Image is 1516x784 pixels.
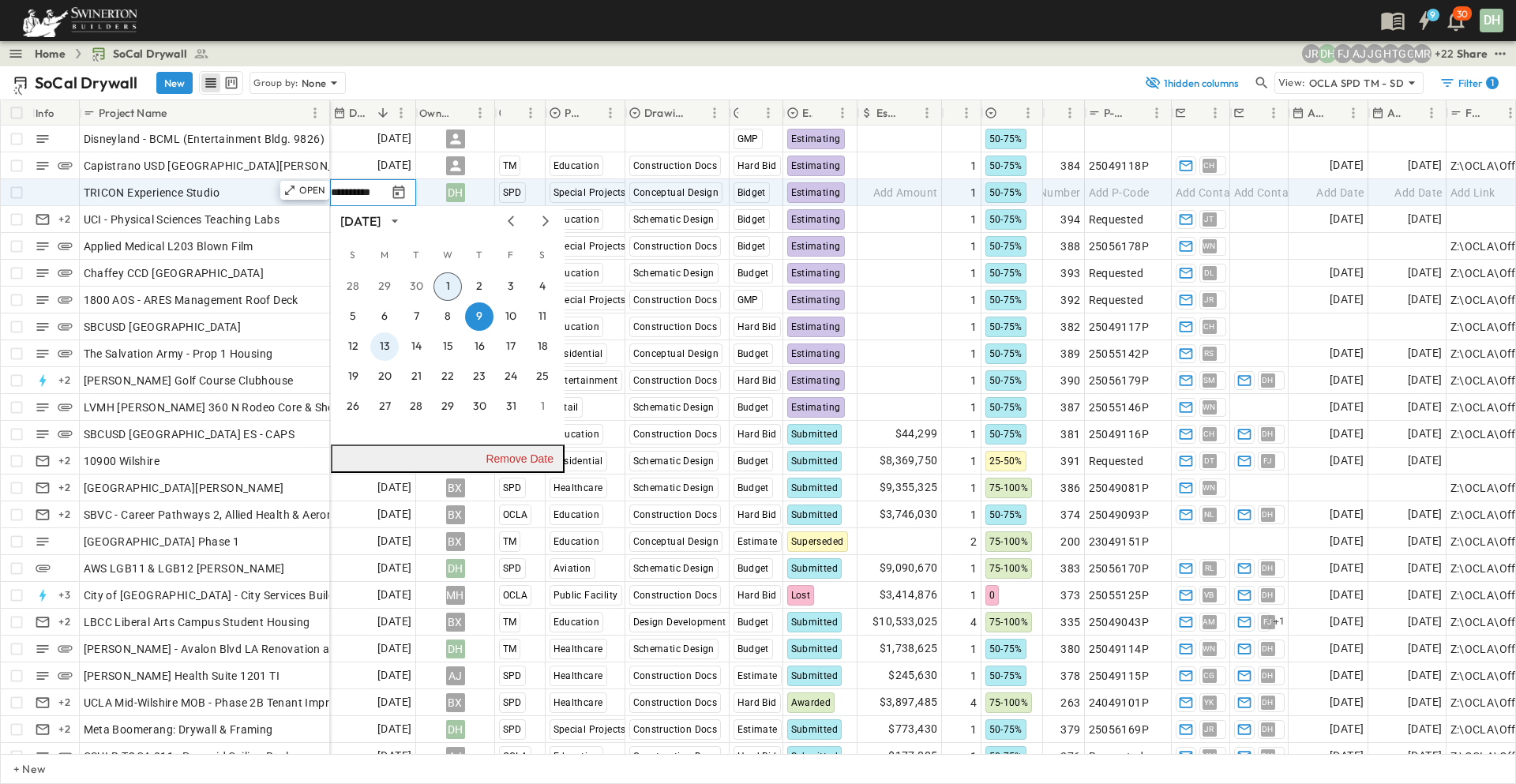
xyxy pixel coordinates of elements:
[970,319,977,335] span: 1
[1330,425,1364,443] span: [DATE]
[497,362,525,391] button: 24
[35,46,66,62] a: Home
[791,241,841,252] span: Estimating
[84,373,294,388] span: [PERSON_NAME] Golf Course Clubhouse
[970,346,977,362] span: 1
[504,104,521,122] button: Sort
[791,348,841,359] span: Estimating
[895,425,938,443] span: $44,299
[553,348,603,359] span: Residential
[759,103,778,122] button: Menu
[737,268,769,279] span: Budget
[497,272,525,301] button: 3
[446,183,465,202] div: DH
[1049,104,1067,122] button: Sort
[339,362,367,391] button: 19
[633,321,718,332] span: Construction Docs
[35,46,219,62] nav: breadcrumbs
[377,129,411,148] span: [DATE]
[528,362,557,391] button: 25
[1176,185,1240,201] span: Add Contact
[791,160,841,171] span: Estimating
[1316,185,1364,201] span: Add Date
[1264,103,1283,122] button: Menu
[791,214,841,225] span: Estimating
[1349,44,1368,63] div: Anthony Jimenez (anthony.jimenez@swinerton.com)
[705,103,724,122] button: Menu
[84,400,340,415] span: LVMH [PERSON_NAME] 360 N Rodeo Core & Shell
[521,103,540,122] button: Menu
[584,104,601,122] button: Sort
[1203,165,1215,166] span: CH
[19,4,141,37] img: 6c363589ada0b36f064d841b69d3a419a338230e66bb0a533688fa5cc3e9e735.png
[1089,212,1144,227] span: Requested
[377,156,411,174] span: [DATE]
[633,241,718,252] span: Construction Docs
[497,332,525,361] button: 17
[1060,212,1080,227] span: 394
[989,429,1023,440] span: 50-75%
[989,456,1023,467] span: 25-50%
[1381,44,1400,63] div: Haaris Tahmas (haaris.tahmas@swinerton.com)
[1089,426,1150,442] span: 25049116P
[1188,104,1206,122] button: Sort
[1394,185,1442,201] span: Add Date
[816,104,833,122] button: Sort
[1330,344,1364,362] span: [DATE]
[989,294,1023,306] span: 50-75%
[737,456,769,467] span: Budget
[1330,398,1364,416] span: [DATE]
[1203,433,1215,434] span: CH
[433,239,462,271] span: Wednesday
[84,346,273,362] span: The Salvation Army - Prop 1 Housing
[1408,291,1442,309] span: [DATE]
[633,214,715,225] span: Schematic Design
[339,392,367,421] button: 26
[633,294,718,306] span: Construction Docs
[1413,44,1432,63] div: Meghana Raj (meghana.raj@swinerton.com)
[553,268,600,279] span: Education
[91,46,209,62] a: SoCal Drywall
[1262,380,1274,381] span: DH
[633,348,719,359] span: Conceptual Design
[528,239,557,271] span: Saturday
[1344,103,1363,122] button: Menu
[536,215,555,227] button: Next month
[528,392,557,421] button: 1
[433,332,462,361] button: 15
[1089,480,1150,496] span: 25049081P
[873,185,938,201] span: Add Amount
[989,160,1023,171] span: 50-75%
[1089,346,1150,362] span: 25055142P
[339,302,367,331] button: 5
[1433,72,1503,94] button: Filter1
[917,103,936,122] button: Menu
[1334,44,1353,63] div: Francisco J. Sanchez (frsanchez@swinerton.com)
[221,73,241,92] button: kanban view
[970,185,977,201] span: 1
[1060,453,1080,469] span: 391
[55,210,74,229] div: + 2
[302,75,327,91] p: None
[402,392,430,421] button: 28
[989,214,1023,225] span: 50-75%
[1089,373,1150,388] span: 25056179P
[370,362,399,391] button: 20
[497,302,525,331] button: 10
[957,103,976,122] button: Menu
[791,268,841,279] span: Estimating
[84,453,160,469] span: 10900 Wilshire
[1397,44,1416,63] div: Gerrad Gerber (gerrad.gerber@swinerton.com)
[1060,103,1079,122] button: Menu
[1019,103,1038,122] button: Menu
[553,429,600,440] span: Education
[876,105,897,121] p: Estimate Amount
[1089,400,1150,415] span: 25055146P
[989,241,1023,252] span: 50-75%
[989,268,1023,279] span: 50-75%
[528,302,557,331] button: 11
[389,183,408,202] button: Tracking Date Menu
[503,482,522,493] span: SPD
[1060,319,1080,335] span: 382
